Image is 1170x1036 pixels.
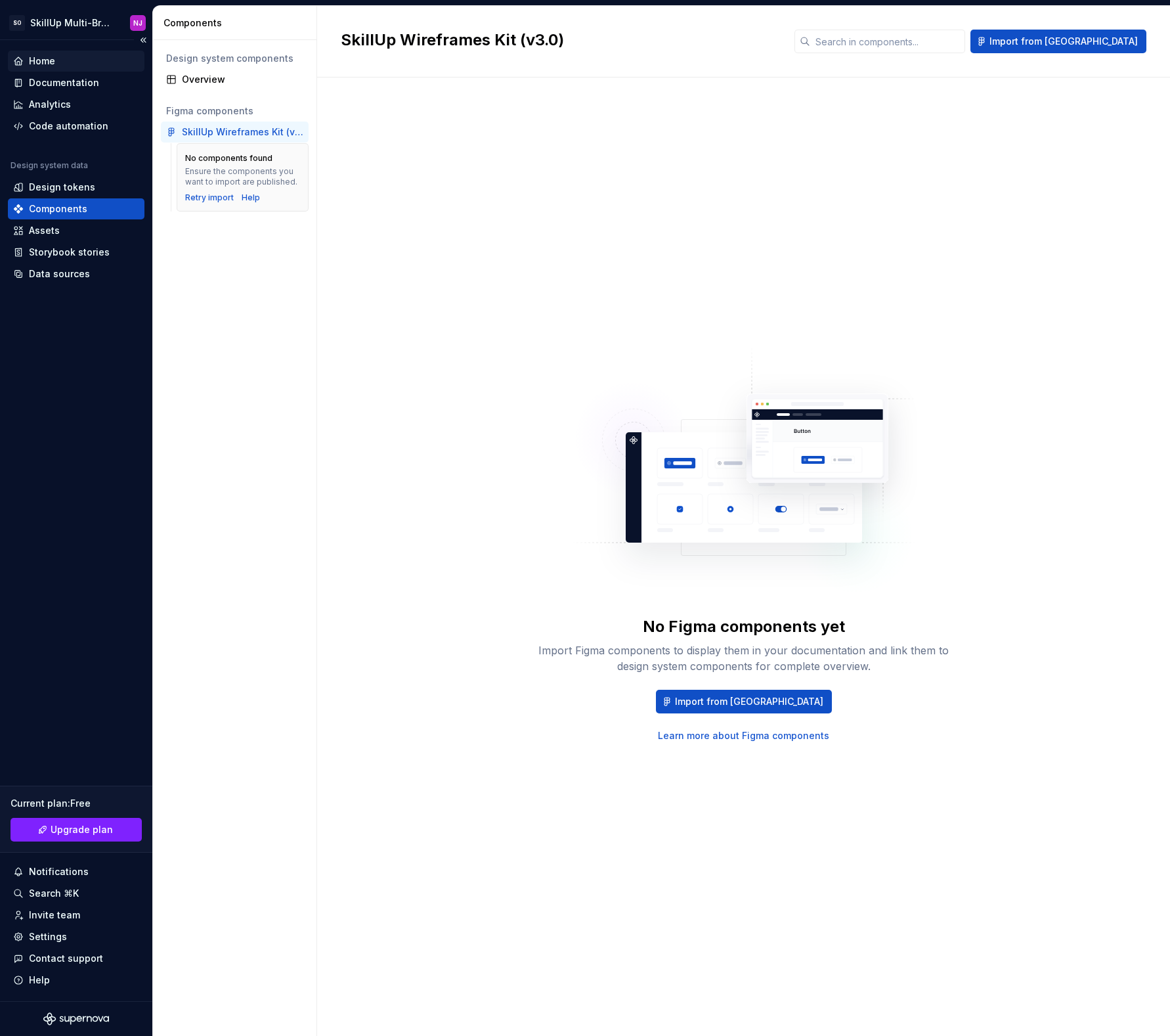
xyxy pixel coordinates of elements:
[30,16,114,30] div: SkillUp Multi-Brand Design System
[3,9,150,37] button: SOSkillUp Multi-Brand Design SystemNJ
[8,883,144,904] button: Search ⌘K
[29,202,87,215] div: Components
[8,116,144,137] a: Code automation
[810,30,965,53] input: Search in components...
[29,865,89,878] div: Notifications
[8,220,144,241] a: Assets
[643,616,845,637] div: No Figma components yet
[163,16,311,30] div: Components
[182,73,303,86] div: Overview
[8,242,144,263] a: Storybook stories
[43,1012,109,1025] svg: Supernova Logo
[989,35,1138,48] span: Import from [GEOGRAPHIC_DATA]
[134,31,152,49] button: Collapse sidebar
[29,224,60,237] div: Assets
[29,76,99,89] div: Documentation
[8,177,144,198] a: Design tokens
[658,729,829,742] a: Learn more about Figma components
[29,952,103,965] div: Contact support
[161,122,309,143] a: SkillUp Wireframes Kit (v3.0)
[656,690,832,713] button: Import from [GEOGRAPHIC_DATA]
[242,192,260,203] a: Help
[534,642,954,674] div: Import Figma components to display them in your documentation and link them to design system comp...
[8,198,144,219] a: Components
[341,30,779,51] h2: SkillUp Wireframes Kit (v3.0)
[29,930,67,943] div: Settings
[29,887,79,900] div: Search ⌘K
[166,52,303,65] div: Design system components
[8,263,144,284] a: Data sources
[8,905,144,926] a: Invite team
[8,926,144,947] a: Settings
[8,970,144,991] button: Help
[185,153,272,164] div: No components found
[29,909,80,922] div: Invite team
[185,166,300,187] div: Ensure the components you want to import are published.
[9,15,25,31] div: SO
[29,974,50,987] div: Help
[8,861,144,882] button: Notifications
[166,104,303,118] div: Figma components
[8,51,144,72] a: Home
[161,69,309,90] a: Overview
[11,160,88,171] div: Design system data
[29,120,108,133] div: Code automation
[29,267,90,281] div: Data sources
[8,948,144,969] button: Contact support
[29,98,71,111] div: Analytics
[185,192,234,203] button: Retry import
[51,823,113,836] span: Upgrade plan
[29,55,55,68] div: Home
[8,94,144,115] a: Analytics
[133,18,142,28] div: NJ
[182,125,303,139] div: SkillUp Wireframes Kit (v3.0)
[675,695,823,708] span: Import from [GEOGRAPHIC_DATA]
[29,246,110,259] div: Storybook stories
[11,797,142,810] div: Current plan : Free
[29,181,95,194] div: Design tokens
[970,30,1146,53] button: Import from [GEOGRAPHIC_DATA]
[8,72,144,93] a: Documentation
[11,818,142,842] a: Upgrade plan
